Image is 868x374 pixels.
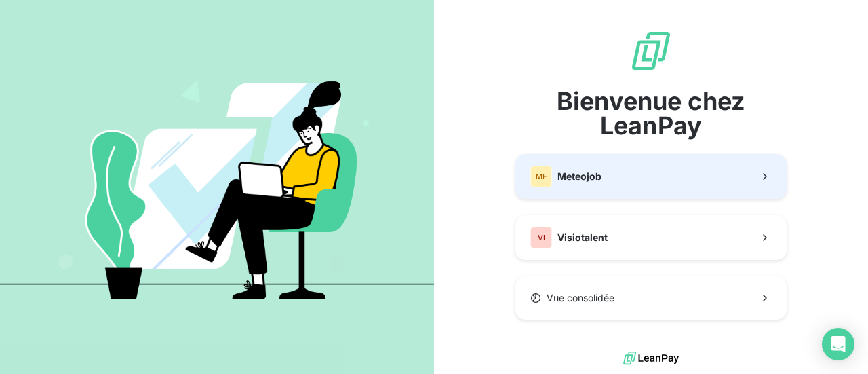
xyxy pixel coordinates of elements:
[515,276,787,320] button: Vue consolidée
[623,348,679,369] img: logo
[547,291,614,305] span: Vue consolidée
[557,231,608,244] span: Visiotalent
[530,166,552,187] div: ME
[515,215,787,260] button: VIVisiotalent
[557,170,601,183] span: Meteojob
[629,29,673,73] img: logo sigle
[530,227,552,248] div: VI
[515,89,787,138] span: Bienvenue chez LeanPay
[822,328,854,360] div: Open Intercom Messenger
[515,154,787,199] button: MEMeteojob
